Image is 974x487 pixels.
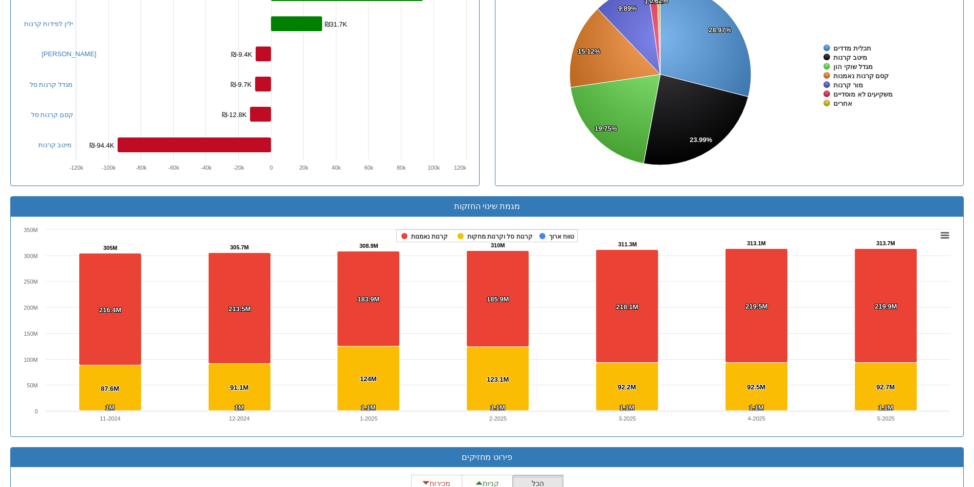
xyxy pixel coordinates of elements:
[135,165,147,171] text: -80k
[616,303,638,311] tspan: 218.1M
[833,100,852,107] tspan: אחרים
[230,244,249,250] tspan: 305.7M
[396,165,405,171] text: 80k
[833,90,893,98] tspan: משקיעים לא מוסדיים
[24,357,38,363] text: 100M
[876,240,895,246] tspan: 313.7M
[360,415,377,422] text: 1-2025
[18,202,956,211] h3: מגמת שינוי החזקות
[489,415,507,422] text: 2-2025
[618,241,637,247] tspan: 311.3M
[833,72,889,80] tspan: קסם קרנות נאמנות
[747,383,765,391] tspan: 92.5M
[35,408,38,414] text: 0
[618,5,637,12] tspan: 9.89%
[105,404,115,411] tspan: 1M
[230,384,248,391] tspan: 91.1M
[235,404,244,411] tspan: 1M
[709,26,732,34] tspan: 28.97%
[103,245,118,251] tspan: 305M
[359,243,378,249] tspan: 308.9M
[27,382,38,388] text: 50M
[168,165,179,171] text: -60k
[89,142,115,149] tspan: ₪-94.4K
[690,136,713,144] tspan: 23.99%
[24,305,38,311] text: 200M
[833,44,871,52] tspan: תכלית מדדים
[747,240,766,246] tspan: 313.1M
[222,111,247,119] tspan: ₪-12.8K
[38,141,72,149] a: מיטב קרנות
[18,453,956,462] h3: פירוט מחזיקים
[411,233,448,240] tspan: קרנות נאמנות
[24,227,38,233] text: 350M
[325,20,347,28] tspan: ₪31.7K
[833,54,867,61] tspan: מיטב קרנות
[748,415,765,422] text: 4-2025
[467,233,533,240] tspan: קרנות סל וקרנות מחקות
[549,233,574,240] tspan: טווח ארוך
[269,165,273,171] text: 0
[229,305,251,313] tspan: 213.5M
[620,404,635,411] tspan: 1.1M
[69,165,83,171] text: -120k
[233,165,244,171] text: -20k
[24,20,73,28] a: ילין לפידות קרנות
[200,165,212,171] text: -40k
[231,51,252,58] tspan: ₪-9.4K
[364,165,373,171] text: 60k
[24,331,38,337] text: 150M
[454,165,466,171] text: 120k
[749,404,764,411] tspan: 1.1M
[357,295,379,303] tspan: 183.9M
[31,111,73,119] a: קסם קרנות סל
[833,63,873,71] tspan: מגדל שוקי הון
[878,404,893,411] tspan: 1.1M
[100,415,120,422] text: 11-2024
[745,303,767,310] tspan: 219.5M
[101,165,116,171] text: -100k
[491,242,505,248] tspan: 310M
[331,165,341,171] text: 40k
[487,376,509,383] tspan: 123.1M
[360,375,377,383] tspan: 124M
[877,415,894,422] text: 5-2025
[101,385,119,392] tspan: 87.6M
[24,253,38,259] text: 300M
[361,404,376,411] tspan: 1.1M
[619,415,636,422] text: 3-2025
[99,306,121,314] tspan: 216.4M
[833,81,863,89] tspan: מור קרנות
[487,295,509,303] tspan: 185.9M
[595,125,618,132] tspan: 19.75%
[578,48,601,55] tspan: 15.12%
[427,165,440,171] text: 100k
[24,279,38,285] text: 250M
[876,383,895,391] tspan: 92.7M
[618,383,636,391] tspan: 92.2M
[299,165,308,171] text: 20k
[490,404,505,411] tspan: 1.1M
[42,50,97,58] a: [PERSON_NAME]
[229,415,250,422] text: 12-2024
[231,81,252,88] tspan: ₪-9.7K
[30,81,73,88] a: מגדל קרנות סל
[875,303,897,310] tspan: 219.9M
